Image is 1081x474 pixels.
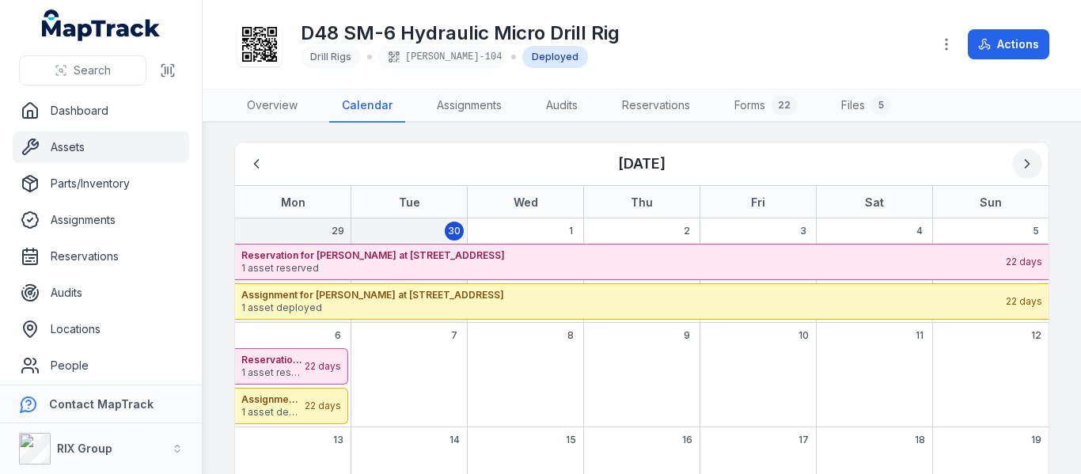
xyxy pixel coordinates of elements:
[332,225,344,237] span: 29
[798,329,809,342] span: 10
[241,289,1004,301] strong: Assignment for [PERSON_NAME] at [STREET_ADDRESS]
[241,262,1004,275] span: 1 asset reserved
[618,153,666,175] h3: [DATE]
[234,89,310,123] a: Overview
[301,21,620,46] h1: D48 SM-6 Hydraulic Micro Drill Rig
[13,204,189,236] a: Assignments
[800,225,806,237] span: 3
[333,434,343,446] span: 13
[609,89,703,123] a: Reservations
[310,51,351,63] span: Drill Rigs
[13,277,189,309] a: Audits
[772,96,797,115] div: 22
[335,329,341,342] span: 6
[448,225,461,237] span: 30
[980,195,1002,209] strong: Sun
[871,96,890,115] div: 5
[865,195,884,209] strong: Sat
[241,393,303,406] strong: Assignment for [PERSON_NAME] at [STREET_ADDRESS]
[241,301,1004,314] span: 1 asset deployed
[13,168,189,199] a: Parts/Inventory
[798,434,809,446] span: 17
[1033,225,1039,237] span: 5
[281,195,305,209] strong: Mon
[684,225,690,237] span: 2
[49,397,154,411] strong: Contact MapTrack
[13,241,189,272] a: Reservations
[1031,329,1041,342] span: 12
[522,46,588,68] div: Deployed
[684,329,690,342] span: 9
[916,329,924,342] span: 11
[13,313,189,345] a: Locations
[514,195,538,209] strong: Wed
[13,95,189,127] a: Dashboard
[235,244,1049,280] button: Reservation for [PERSON_NAME] at [STREET_ADDRESS]1 asset reserved22 days
[241,366,303,379] span: 1 asset reserved
[235,348,348,385] button: Reservation for [PERSON_NAME] at [STREET_ADDRESS]1 asset reserved22 days
[751,195,765,209] strong: Fri
[829,89,903,123] a: Files5
[74,63,111,78] span: Search
[241,406,303,419] span: 1 asset deployed
[915,434,925,446] span: 18
[329,89,405,123] a: Calendar
[533,89,590,123] a: Audits
[13,350,189,381] a: People
[451,329,457,342] span: 7
[1012,149,1042,179] button: Next
[42,9,161,41] a: MapTrack
[567,329,574,342] span: 8
[916,225,923,237] span: 4
[968,29,1049,59] button: Actions
[241,249,1004,262] strong: Reservation for [PERSON_NAME] at [STREET_ADDRESS]
[378,46,505,68] div: [PERSON_NAME]-104
[13,131,189,163] a: Assets
[569,225,573,237] span: 1
[19,55,146,85] button: Search
[399,195,420,209] strong: Tue
[235,388,348,424] button: Assignment for [PERSON_NAME] at [STREET_ADDRESS]1 asset deployed22 days
[57,442,112,455] strong: RIX Group
[424,89,514,123] a: Assignments
[682,434,692,446] span: 16
[722,89,810,123] a: Forms22
[241,354,303,366] strong: Reservation for [PERSON_NAME] at [STREET_ADDRESS]
[631,195,653,209] strong: Thu
[241,149,271,179] button: Previous
[235,283,1049,320] button: Assignment for [PERSON_NAME] at [STREET_ADDRESS]1 asset deployed22 days
[449,434,460,446] span: 14
[566,434,576,446] span: 15
[1031,434,1041,446] span: 19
